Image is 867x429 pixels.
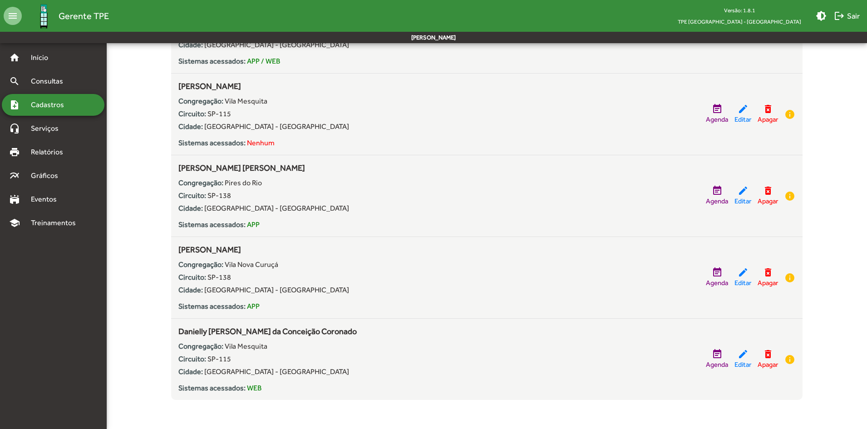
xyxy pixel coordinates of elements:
span: Apagar [758,278,778,288]
mat-icon: event_note [712,349,723,360]
span: Gerente TPE [59,9,109,23]
span: Gráficos [25,170,70,181]
strong: Sistemas acessados: [178,220,246,229]
span: [PERSON_NAME] [PERSON_NAME] [178,163,305,173]
span: WEB [247,384,261,392]
mat-icon: event_note [712,267,723,278]
span: Editar [734,278,751,288]
mat-icon: print [9,147,20,158]
strong: Sistemas acessados: [178,384,246,392]
span: Agenda [706,278,728,288]
mat-icon: edit [738,267,749,278]
mat-icon: info [784,109,795,120]
mat-icon: home [9,52,20,63]
span: [GEOGRAPHIC_DATA] - [GEOGRAPHIC_DATA] [204,40,349,49]
mat-icon: headset_mic [9,123,20,134]
span: TPE [GEOGRAPHIC_DATA] - [GEOGRAPHIC_DATA] [670,16,808,27]
mat-icon: delete_forever [763,185,773,196]
span: APP / WEB [247,57,280,65]
span: Treinamentos [25,217,87,228]
span: [PERSON_NAME] [178,245,241,254]
strong: Sistemas acessados: [178,138,246,147]
span: Apagar [758,360,778,370]
mat-icon: school [9,217,20,228]
strong: Sistemas acessados: [178,57,246,65]
span: Agenda [706,114,728,125]
span: SP-115 [207,355,231,363]
strong: Cidade: [178,122,203,131]
a: Gerente TPE [22,1,109,31]
span: Editar [734,360,751,370]
mat-icon: logout [834,10,845,21]
strong: Circuito: [178,355,206,363]
strong: Congregação: [178,97,223,105]
span: Apagar [758,196,778,207]
strong: Circuito: [178,109,206,118]
span: Pires do Rio [225,178,262,187]
mat-icon: edit [738,349,749,360]
span: SP-138 [207,191,231,200]
strong: Circuito: [178,191,206,200]
mat-icon: edit [738,185,749,196]
strong: Circuito: [178,273,206,281]
span: [GEOGRAPHIC_DATA] - [GEOGRAPHIC_DATA] [204,204,349,212]
mat-icon: menu [4,7,22,25]
mat-icon: search [9,76,20,87]
mat-icon: delete_forever [763,349,773,360]
mat-icon: info [784,191,795,202]
span: Eventos [25,194,69,205]
mat-icon: brightness_medium [816,10,827,21]
span: [PERSON_NAME] [178,81,241,91]
mat-icon: stadium [9,194,20,205]
span: [GEOGRAPHIC_DATA] - [GEOGRAPHIC_DATA] [204,367,349,376]
strong: Cidade: [178,367,203,376]
span: Apagar [758,114,778,125]
span: Consultas [25,76,75,87]
span: [GEOGRAPHIC_DATA] - [GEOGRAPHIC_DATA] [204,122,349,131]
span: Início [25,52,61,63]
span: [GEOGRAPHIC_DATA] - [GEOGRAPHIC_DATA] [204,286,349,294]
strong: Cidade: [178,286,203,294]
span: Nenhum [247,138,275,147]
mat-icon: event_note [712,185,723,196]
button: Sair [830,8,863,24]
mat-icon: event_note [712,104,723,114]
mat-icon: multiline_chart [9,170,20,181]
span: Danielly [PERSON_NAME] da Conceição Coronado [178,326,357,336]
strong: Cidade: [178,204,203,212]
img: Logo [29,1,59,31]
div: Versão: 1.8.1 [670,5,808,16]
mat-icon: delete_forever [763,104,773,114]
span: Editar [734,196,751,207]
mat-icon: edit [738,104,749,114]
span: Relatórios [25,147,75,158]
strong: Congregação: [178,178,223,187]
span: APP [247,302,260,311]
strong: Sistemas acessados: [178,302,246,311]
span: Agenda [706,196,728,207]
span: Sair [834,8,860,24]
mat-icon: info [784,354,795,365]
mat-icon: info [784,272,795,283]
mat-icon: note_add [9,99,20,110]
span: SP-115 [207,109,231,118]
span: Cadastros [25,99,76,110]
span: APP [247,220,260,229]
span: Agenda [706,360,728,370]
span: Vila Mesquita [225,342,267,350]
span: Vila Mesquita [225,97,267,105]
span: Vila Nova Curuçá [225,260,278,269]
span: SP-138 [207,273,231,281]
span: Editar [734,114,751,125]
strong: Congregação: [178,342,223,350]
strong: Cidade: [178,40,203,49]
mat-icon: delete_forever [763,267,773,278]
strong: Congregação: [178,260,223,269]
span: Serviços [25,123,71,134]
